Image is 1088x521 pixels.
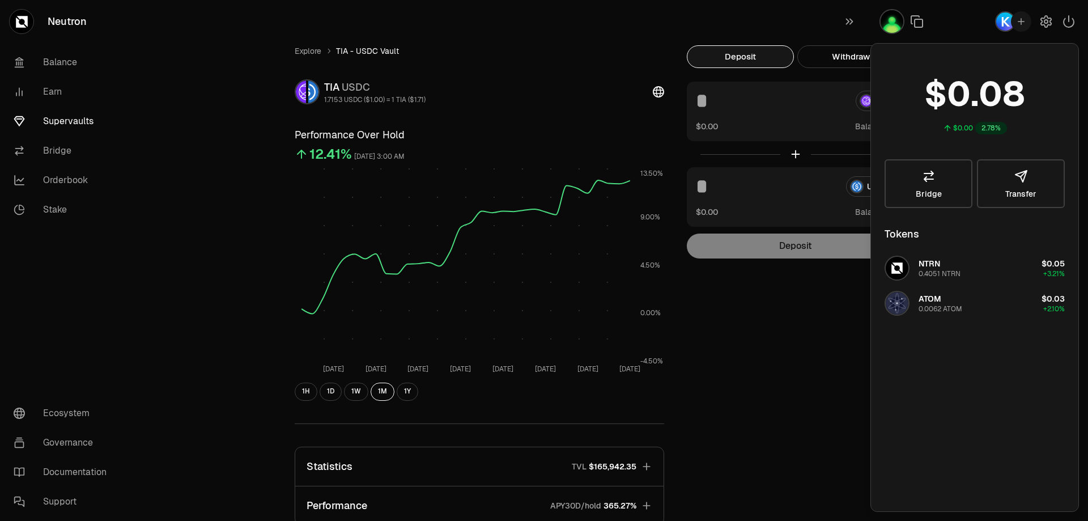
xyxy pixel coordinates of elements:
[342,81,370,94] span: USDC
[995,11,1031,32] button: Keplr
[295,127,664,143] h3: Performance Over Hold
[886,292,908,315] img: ATOM Logo
[919,259,940,269] span: NTRN
[1042,259,1065,269] span: $0.05
[878,286,1072,320] button: ATOM LogoATOM0.0062 ATOM$0.03+2.10%
[5,458,122,487] a: Documentation
[977,159,1065,208] button: Transfer
[354,150,405,163] div: [DATE] 3:00 AM
[296,81,306,103] img: TIA Logo
[886,257,908,279] img: NTRN Logo
[797,45,904,68] button: Withdraw
[365,365,386,374] tspan: [DATE]
[309,145,352,163] div: 12.41%
[450,365,471,374] tspan: [DATE]
[5,428,122,458] a: Governance
[307,498,367,514] p: Performance
[640,261,660,270] tspan: 4.50%
[975,122,1007,134] div: 2.78%
[295,383,317,401] button: 1H
[885,159,972,208] a: Bridge
[996,12,1014,31] img: Keplr
[535,365,556,374] tspan: [DATE]
[320,383,342,401] button: 1D
[5,136,122,166] a: Bridge
[687,45,794,68] button: Deposit
[5,487,122,516] a: Support
[919,304,962,314] div: 0.0062 ATOM
[5,107,122,136] a: Supervaults
[953,124,973,133] div: $0.00
[5,77,122,107] a: Earn
[640,213,660,222] tspan: 9.00%
[5,195,122,225] a: Stake
[640,357,663,366] tspan: -4.50%
[881,10,903,33] img: rainfall2015
[324,95,426,104] div: 1.7153 USDC ($1.00) = 1 TIA ($1.71)
[885,226,919,242] div: Tokens
[619,365,640,374] tspan: [DATE]
[589,461,636,472] span: $165,942.35
[407,365,428,374] tspan: [DATE]
[855,121,888,132] span: Balance:
[295,447,664,486] button: StatisticsTVL$165,942.35
[550,500,601,511] p: APY30D/hold
[919,294,941,304] span: ATOM
[640,308,661,317] tspan: 0.00%
[397,383,418,401] button: 1Y
[1005,190,1036,198] span: Transfer
[344,383,368,401] button: 1W
[696,120,718,132] button: $0.00
[492,365,513,374] tspan: [DATE]
[572,461,586,472] p: TVL
[879,9,904,34] button: rainfall2015
[696,206,718,218] button: $0.00
[855,206,888,218] span: Balance:
[1042,294,1065,304] span: $0.03
[5,166,122,195] a: Orderbook
[324,79,426,95] div: TIA
[1043,269,1065,278] span: +3.21%
[5,48,122,77] a: Balance
[308,81,318,103] img: USDC Logo
[878,251,1072,285] button: NTRN LogoNTRN0.4051 NTRN$0.05+3.21%
[307,459,352,475] p: Statistics
[295,45,321,57] a: Explore
[5,399,122,428] a: Ecosystem
[336,45,399,57] span: TIA - USDC Vault
[295,45,664,57] nav: breadcrumb
[603,500,636,511] span: 365.27%
[919,269,960,278] div: 0.4051 NTRN
[916,190,942,198] span: Bridge
[577,365,598,374] tspan: [DATE]
[1043,304,1065,314] span: +2.10%
[371,383,394,401] button: 1M
[640,169,663,178] tspan: 13.50%
[323,365,344,374] tspan: [DATE]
